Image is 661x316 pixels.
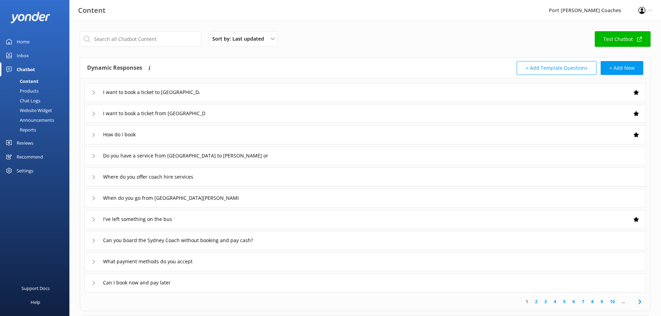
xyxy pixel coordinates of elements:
span: Can I book now and pay later [103,279,171,287]
span: I want to book a ticket to [GEOGRAPHIC_DATA] [103,88,210,96]
a: 5 [560,298,569,305]
div: Settings [17,164,33,178]
div: Content [4,76,39,86]
div: Products [4,86,39,96]
a: Test Chatbot [595,31,651,47]
a: 6 [569,298,578,305]
span: I want to book a ticket from [GEOGRAPHIC_DATA] [103,110,216,117]
span: Sort by: Last updated [212,35,268,43]
div: Chat Logs [4,96,40,105]
div: Reports [4,125,36,135]
h4: Dynamic Responses [87,61,142,75]
a: 9 [597,298,607,305]
div: Support Docs [22,281,50,295]
span: How do I book [103,131,136,138]
div: Announcements [4,115,54,125]
span: Where do you offer coach hire services [103,173,193,181]
a: 7 [578,298,588,305]
a: Announcements [4,115,69,125]
a: 4 [550,298,560,305]
a: Chat Logs [4,96,69,105]
span: Do you have a service from [GEOGRAPHIC_DATA] to [PERSON_NAME] or [PERSON_NAME][GEOGRAPHIC_DATA]? [103,152,359,160]
div: Recommend [17,150,43,164]
a: Content [4,76,69,86]
input: Search all Chatbot Content [80,31,201,47]
button: + Add Template Questions [517,61,596,75]
h3: Content [78,5,105,16]
span: Can you board the Sydney Coach without booking and pay cash? [103,237,253,244]
span: What payment methods do you accept [103,258,193,265]
div: Website Widget [4,105,52,115]
a: 10 [607,298,618,305]
a: 3 [541,298,550,305]
div: Chatbot [17,62,35,76]
a: 1 [522,298,532,305]
img: yonder-white-logo.png [10,12,50,23]
span: I've left something on the bus [103,215,172,223]
button: + Add New [601,61,643,75]
span: When do you go from [GEOGRAPHIC_DATA][PERSON_NAME] to [GEOGRAPHIC_DATA]? [103,194,300,202]
a: Products [4,86,69,96]
div: Inbox [17,49,29,62]
a: Website Widget [4,105,69,115]
span: ... [618,298,628,305]
a: 2 [532,298,541,305]
a: Reports [4,125,69,135]
div: Help [31,295,40,309]
div: Reviews [17,136,33,150]
a: 8 [588,298,597,305]
div: Home [17,35,29,49]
